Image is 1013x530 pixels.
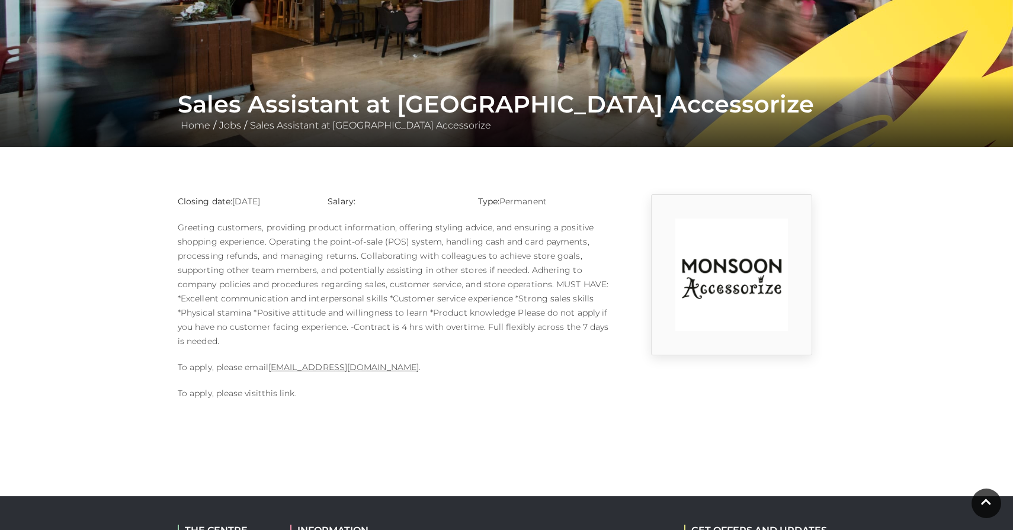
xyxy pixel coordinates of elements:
[169,90,844,133] div: / /
[178,386,610,400] p: To apply, please visit .
[216,120,244,131] a: Jobs
[178,194,310,208] p: [DATE]
[675,219,788,331] img: rtuC_1630740947_no1Y.jpg
[268,362,419,372] a: [EMAIL_ADDRESS][DOMAIN_NAME]
[478,196,499,207] strong: Type:
[178,220,610,348] p: Greeting customers, providing product information, offering styling advice, and ensuring a positi...
[328,196,355,207] strong: Salary:
[178,196,232,207] strong: Closing date:
[178,120,213,131] a: Home
[262,388,295,399] a: this link
[478,194,610,208] p: Permanent
[247,120,494,131] a: Sales Assistant at [GEOGRAPHIC_DATA] Accessorize
[178,90,835,118] h1: Sales Assistant at [GEOGRAPHIC_DATA] Accessorize
[178,360,610,374] p: To apply, please email .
